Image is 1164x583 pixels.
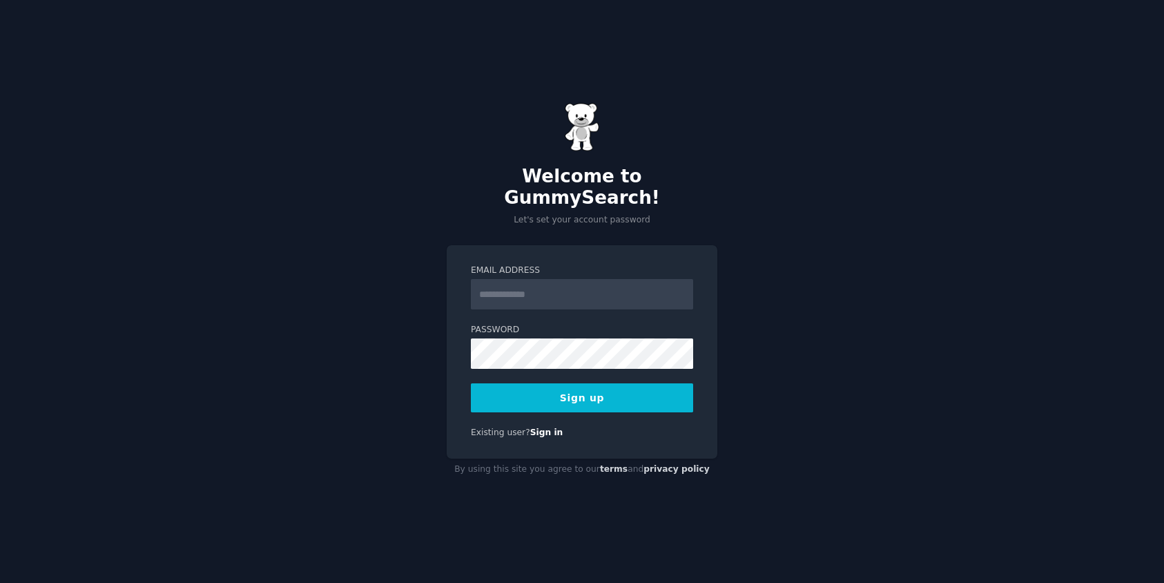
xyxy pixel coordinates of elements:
label: Email Address [471,265,693,277]
button: Sign up [471,383,693,412]
span: Existing user? [471,428,530,437]
a: Sign in [530,428,563,437]
h2: Welcome to GummySearch! [447,166,717,209]
label: Password [471,324,693,336]
img: Gummy Bear [565,103,599,151]
p: Let's set your account password [447,214,717,227]
div: By using this site you agree to our and [447,459,717,481]
a: privacy policy [643,464,710,474]
a: terms [600,464,628,474]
